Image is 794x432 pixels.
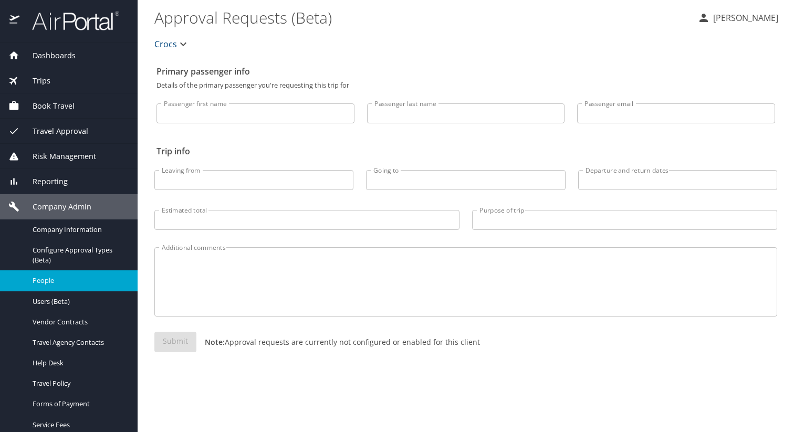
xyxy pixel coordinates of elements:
span: Book Travel [19,100,75,112]
span: Forms of Payment [33,399,125,409]
h2: Primary passenger info [156,63,775,80]
span: Reporting [19,176,68,187]
span: Users (Beta) [33,297,125,307]
h2: Trip info [156,143,775,160]
span: Travel Agency Contacts [33,338,125,347]
span: Configure Approval Types (Beta) [33,245,125,265]
span: Service Fees [33,420,125,430]
button: Crocs [150,34,194,55]
span: Dashboards [19,50,76,61]
h1: Approval Requests (Beta) [154,1,689,34]
span: Vendor Contracts [33,317,125,327]
span: People [33,276,125,286]
p: Details of the primary passenger you're requesting this trip for [156,82,775,89]
button: [PERSON_NAME] [693,8,782,27]
span: Travel Policy [33,378,125,388]
span: Company Admin [19,201,91,213]
img: icon-airportal.png [9,10,20,31]
p: Approval requests are currently not configured or enabled for this client [196,336,480,347]
span: Travel Approval [19,125,88,137]
span: Company Information [33,225,125,235]
span: Risk Management [19,151,96,162]
strong: Note: [205,337,225,347]
p: [PERSON_NAME] [710,12,778,24]
span: Help Desk [33,358,125,368]
span: Crocs [154,37,177,51]
span: Trips [19,75,50,87]
img: airportal-logo.png [20,10,119,31]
